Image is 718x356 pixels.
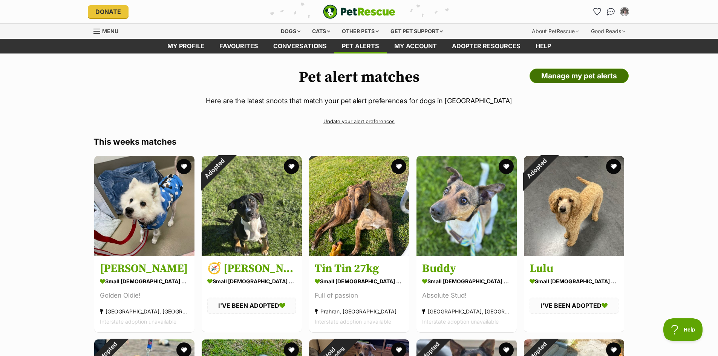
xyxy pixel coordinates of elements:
ul: Account quick links [591,6,631,18]
a: Favourites [591,6,603,18]
a: Adopted [524,250,624,258]
a: Manage my pet alerts [530,69,629,84]
h3: Lulu [530,261,618,276]
button: favourite [391,159,406,174]
div: I'VE BEEN ADOPTED [207,298,296,313]
img: Tin Tin 27kg [309,156,409,256]
a: [PERSON_NAME] small [DEMOGRAPHIC_DATA] Dog Golden Oldie! [GEOGRAPHIC_DATA], [GEOGRAPHIC_DATA] Int... [94,256,194,332]
button: My account [618,6,631,18]
a: Adopted [202,250,302,258]
h3: This weeks matches [93,136,625,147]
div: Good Reads [586,24,631,39]
span: Menu [102,28,118,34]
div: Golden Oldie! [100,290,189,301]
h3: Tin Tin 27kg [315,261,404,276]
div: small [DEMOGRAPHIC_DATA] Dog [100,276,189,287]
a: conversations [266,39,334,53]
a: Favourites [212,39,266,53]
div: Full of passion [315,290,404,301]
button: favourite [284,159,299,174]
div: small [DEMOGRAPHIC_DATA] Dog [422,276,511,287]
a: Donate [88,5,129,18]
div: Prahran, [GEOGRAPHIC_DATA] [315,306,404,316]
div: [GEOGRAPHIC_DATA], [GEOGRAPHIC_DATA] [100,306,189,316]
div: small [DEMOGRAPHIC_DATA] Dog [315,276,404,287]
iframe: Help Scout Beacon - Open [663,318,703,341]
div: small [DEMOGRAPHIC_DATA] Dog [207,276,296,287]
a: 🧭 [PERSON_NAME] 6359 🧭 small [DEMOGRAPHIC_DATA] Dog I'VE BEEN ADOPTED favourite [202,256,302,332]
div: I'VE BEEN ADOPTED [530,298,618,313]
div: small [DEMOGRAPHIC_DATA] Dog [530,276,618,287]
div: Cats [307,24,335,39]
img: logo-e224e6f780fb5917bec1dbf3a21bbac754714ae5b6737aabdf751b685950b380.svg [323,5,395,19]
a: Lulu small [DEMOGRAPHIC_DATA] Dog I'VE BEEN ADOPTED favourite [524,256,624,332]
div: Adopted [514,146,559,191]
img: Buddy [416,156,517,256]
button: favourite [176,159,191,174]
img: Lulu [524,156,624,256]
div: [GEOGRAPHIC_DATA], [GEOGRAPHIC_DATA] [422,306,511,316]
a: My account [387,39,444,53]
div: Get pet support [385,24,448,39]
a: Buddy small [DEMOGRAPHIC_DATA] Dog Absolute Stud! [GEOGRAPHIC_DATA], [GEOGRAPHIC_DATA] Interstate... [416,256,517,332]
a: My profile [160,39,212,53]
a: Pet alerts [334,39,387,53]
button: favourite [499,159,514,174]
span: Interstate adoption unavailable [100,318,176,325]
div: Absolute Stud! [422,290,511,301]
button: favourite [606,159,621,174]
a: PetRescue [323,5,395,19]
a: Tin Tin 27kg small [DEMOGRAPHIC_DATA] Dog Full of passion Prahran, [GEOGRAPHIC_DATA] Interstate a... [309,256,409,332]
div: Adopted [191,146,236,191]
span: Interstate adoption unavailable [315,318,391,325]
p: Here are the latest snoots that match your pet alert preferences for dogs in [GEOGRAPHIC_DATA] [93,96,625,106]
img: Pasha [94,156,194,256]
h3: [PERSON_NAME] [100,261,189,276]
a: Help [528,39,559,53]
img: 🧭 Freddie 6359 🧭 [202,156,302,256]
a: Update your alert preferences [93,115,625,128]
h3: Buddy [422,261,511,276]
div: About PetRescue [527,24,584,39]
h3: 🧭 [PERSON_NAME] 6359 🧭 [207,261,296,276]
div: Other pets [337,24,384,39]
a: Conversations [605,6,617,18]
span: Interstate adoption unavailable [422,318,499,325]
img: chat-41dd97257d64d25036548639549fe6c8038ab92f7586957e7f3b1b290dea8141.svg [607,8,615,15]
a: Adopter resources [444,39,528,53]
h1: Pet alert matches [93,69,625,86]
a: Menu [93,24,124,37]
img: Danielle Stephenson profile pic [621,8,628,15]
div: Dogs [276,24,306,39]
